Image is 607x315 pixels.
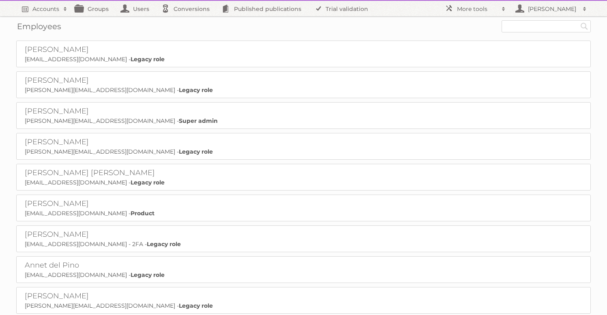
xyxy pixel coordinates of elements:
[25,86,582,94] p: [PERSON_NAME][EMAIL_ADDRESS][DOMAIN_NAME] -
[25,199,227,209] h2: [PERSON_NAME]
[25,148,582,155] p: [PERSON_NAME][EMAIL_ADDRESS][DOMAIN_NAME] -
[25,302,582,309] p: [PERSON_NAME][EMAIL_ADDRESS][DOMAIN_NAME] -
[25,291,227,301] h2: [PERSON_NAME]
[25,137,227,147] h2: [PERSON_NAME]
[25,168,227,178] h2: [PERSON_NAME] [PERSON_NAME]
[32,5,59,13] h2: Accounts
[16,1,71,16] a: Accounts
[179,302,213,309] strong: Legacy role
[25,210,582,217] p: [EMAIL_ADDRESS][DOMAIN_NAME] -
[25,240,582,248] p: [EMAIL_ADDRESS][DOMAIN_NAME] - 2FA -
[578,20,590,32] input: Search
[25,45,227,55] h2: [PERSON_NAME]
[157,1,218,16] a: Conversions
[25,261,227,270] h2: Annet del Pino
[131,56,165,63] strong: Legacy role
[131,179,165,186] strong: Legacy role
[25,107,227,116] h2: [PERSON_NAME]
[25,76,227,86] h2: [PERSON_NAME]
[309,1,376,16] a: Trial validation
[457,5,498,13] h2: More tools
[25,230,227,240] h2: [PERSON_NAME]
[25,179,582,186] p: [EMAIL_ADDRESS][DOMAIN_NAME] -
[25,56,582,63] p: [EMAIL_ADDRESS][DOMAIN_NAME] -
[526,5,579,13] h2: [PERSON_NAME]
[25,117,582,124] p: [PERSON_NAME][EMAIL_ADDRESS][DOMAIN_NAME] -
[25,271,582,279] p: [EMAIL_ADDRESS][DOMAIN_NAME] -
[179,148,213,155] strong: Legacy role
[441,1,510,16] a: More tools
[218,1,309,16] a: Published publications
[179,86,213,94] strong: Legacy role
[131,210,154,217] strong: Product
[510,1,591,16] a: [PERSON_NAME]
[147,240,181,248] strong: Legacy role
[131,271,165,279] strong: Legacy role
[117,1,157,16] a: Users
[179,117,218,124] strong: Super admin
[71,1,117,16] a: Groups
